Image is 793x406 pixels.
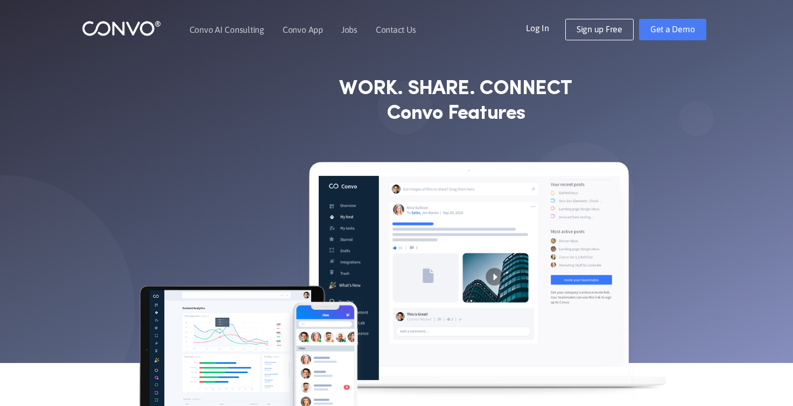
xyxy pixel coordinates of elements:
a: Contact Us [376,25,416,34]
a: Get a Demo [639,19,706,40]
a: Jobs [341,25,357,34]
img: shape_not_found [679,101,714,136]
a: Convo App [283,25,323,34]
img: logo_1.png [82,20,161,37]
a: Log In [526,19,565,36]
a: Convo AI Consulting [190,25,264,34]
a: Sign up Free [565,19,634,40]
strong: WORK. SHARE. CONNECT Convo Features [339,77,572,126]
